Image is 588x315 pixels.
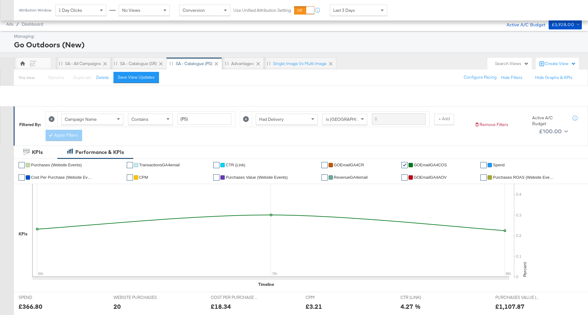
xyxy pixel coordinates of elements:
[120,61,157,67] div: SA - Catalogue (SR)
[48,75,64,80] span: Rename
[75,149,124,156] div: Performance & KPIs
[211,302,231,311] div: £18.34
[19,174,25,181] a: ✔
[372,113,426,125] input: Enter a search term
[183,7,205,13] span: Conversion
[401,174,408,181] a: ✔
[233,7,292,13] label: Use Unified Attribution Setting:
[113,295,160,300] span: WEBSITE PURCHASES
[118,74,155,80] div: Save View Updates
[65,116,97,122] span: Campaign Name
[522,262,528,277] text: Percent
[306,295,352,300] span: CPM
[495,61,529,67] div: Search Views
[334,163,364,167] span: GOEmailGA4CR
[459,72,501,83] button: Configure Pacing
[259,116,284,122] span: Had Delivery
[532,115,566,126] div: Active A/C Budget
[139,163,180,167] span: TransactionsGA4email
[59,7,82,13] span: 1 Day Clicks
[549,20,582,29] button: £5,928.00
[537,126,569,136] button: £100.00
[113,302,121,311] div: 20
[31,175,93,180] span: Cost Per Purchase (Website Events)
[306,302,322,311] div: £3.21
[401,162,408,168] a: ✔
[414,163,447,167] span: GOEmailGA4COS
[113,72,159,83] button: Save View Updates
[493,163,505,167] span: Spend
[225,62,228,65] div: Drag to reorder tab
[321,174,328,181] a: ✔
[19,302,42,311] div: £366.80
[19,231,28,237] div: KPIs
[96,75,109,81] button: Delete
[414,175,447,180] span: GOEmailGA4AOV
[552,21,574,28] div: £5,928.00
[19,122,41,128] div: Filtered By:
[500,20,546,29] div: Active A/C Budget
[114,62,117,65] div: Drag to reorder tab
[32,149,43,156] div: KPIs
[226,163,245,167] span: CTR (Link)
[30,62,35,68] div: EC
[178,113,231,125] input: Enter a search term
[127,174,133,181] a: ✔
[495,295,542,300] span: PURCHASES VALUE (WEBSITE EVENTS)
[22,22,43,27] a: Dashboard
[326,116,373,122] span: Is [GEOGRAPHIC_DATA]
[273,61,327,67] div: Single Image vs Multi Image
[19,295,65,300] span: SPEND
[127,162,133,168] a: ✔
[211,295,257,300] span: COST PER PURCHASE (WEBSITE EVENTS)
[226,175,288,180] span: Purchases Value (Website Events)
[122,7,140,13] span: No Views
[400,295,447,300] span: CTR (LINK)
[333,7,355,13] span: Last 3 Days
[493,175,555,180] span: Purchases ROAS (Website Events)
[501,75,523,81] button: Hide Filters
[6,22,13,27] span: Ads
[480,174,487,181] a: ✔
[545,61,576,67] div: Create View
[267,62,270,65] div: Drag to reorder tab
[321,162,328,168] a: ✔
[231,61,254,67] div: Advantage+
[131,116,148,122] span: Contains
[170,62,173,65] div: Drag to reorder tab
[480,162,487,168] a: ✔
[139,175,148,180] span: CPM
[535,75,573,81] button: Hide Graphs & KPIs
[59,62,62,65] div: Drag to reorder tab
[400,302,421,311] div: 4.27 %
[475,122,508,128] button: Remove Filters
[14,39,580,50] div: Go Outdoors (New)
[65,61,101,67] div: SA - All Campaigns
[495,302,524,311] div: £1,107.87
[176,61,212,67] div: SA - Catalogue (PS)
[19,75,35,80] div: This View:
[334,175,368,180] span: RevenueGA4email
[13,22,22,27] span: /
[19,162,25,168] a: ✔
[213,174,219,181] a: ✔
[258,282,274,287] div: Timeline
[31,163,82,167] span: Purchases (Website Events)
[19,8,52,12] div: Attribution Window:
[73,75,91,80] span: Duplicate
[14,33,580,39] div: Managing:
[213,162,219,168] a: ✔
[434,114,454,125] button: + Add
[539,127,562,136] div: £100.00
